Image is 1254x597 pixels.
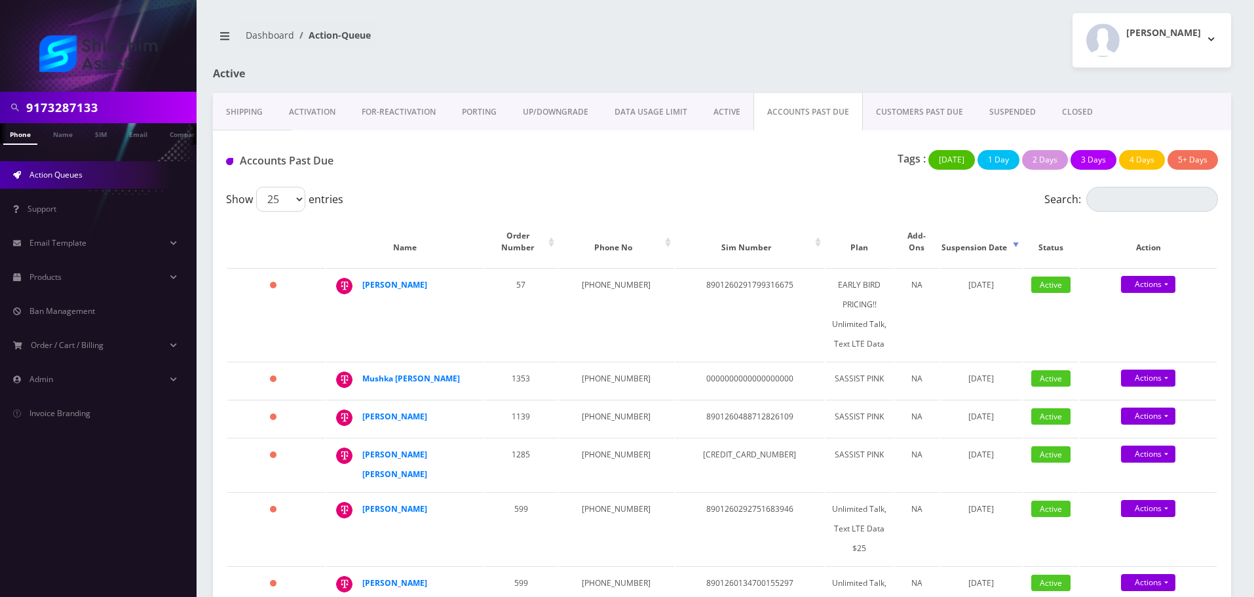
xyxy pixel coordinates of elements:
th: Order Number: activate to sort column ascending [484,217,558,267]
a: CLOSED [1049,93,1106,131]
a: Company [163,123,207,144]
span: Active [1031,370,1071,387]
td: Unlimited Talk, Text LTE Data $25 [826,492,894,565]
td: 1285 [484,438,558,491]
span: Active [1031,575,1071,591]
td: [PHONE_NUMBER] [559,492,674,565]
td: 1139 [484,400,558,436]
button: 4 Days [1119,150,1165,170]
div: NA [902,445,932,465]
td: [PHONE_NUMBER] [559,268,674,360]
td: 8901260292751683946 [675,492,824,565]
td: [DATE] [940,400,1022,436]
input: Search: [1086,187,1218,212]
div: NA [902,499,932,519]
button: [PERSON_NAME] [1073,13,1231,67]
button: 2 Days [1022,150,1068,170]
th: Plan [826,217,894,267]
span: Ban Management [29,305,95,317]
th: Status [1023,217,1078,267]
label: Search: [1044,187,1218,212]
td: 599 [484,492,558,565]
a: [PERSON_NAME] [362,577,427,588]
a: Actions [1121,500,1175,517]
th: Suspension Date [940,217,1022,267]
th: Add-Ons [895,217,939,267]
input: Search in Company [26,95,193,120]
a: Mushka [PERSON_NAME] [362,373,460,384]
button: 1 Day [978,150,1019,170]
div: NA [902,369,932,389]
td: SASSIST PINK [826,400,894,436]
span: Email Template [29,237,86,248]
a: ACTIVE [700,93,753,131]
td: [PHONE_NUMBER] [559,362,674,398]
button: [DATE] [928,150,975,170]
select: Showentries [256,187,305,212]
a: [PERSON_NAME] [362,411,427,422]
a: Name [47,123,79,144]
span: Active [1031,446,1071,463]
td: EARLY BIRD PRICING!! Unlimited Talk, Text LTE Data [826,268,894,360]
td: SASSIST PINK [826,362,894,398]
a: Actions [1121,370,1175,387]
a: Actions [1121,408,1175,425]
label: Show entries [226,187,343,212]
a: [PERSON_NAME] [362,279,427,290]
span: Active [1031,277,1071,293]
span: Support [28,203,56,214]
td: 0000000000000000000 [675,362,824,398]
th: Name [326,217,483,267]
span: Action Queues [29,169,83,180]
a: Shipping [213,93,276,131]
div: NA [902,407,932,427]
span: Invoice Branding [29,408,90,419]
td: [DATE] [940,492,1022,565]
a: Phone [3,123,37,145]
th: Phone No: activate to sort column ascending [559,217,674,267]
a: CUSTOMERS PAST DUE [863,93,976,131]
span: Products [29,271,62,282]
img: Accounts Past Due [226,158,233,165]
a: Activation [276,93,349,131]
nav: breadcrumb [213,22,712,59]
a: [PERSON_NAME] [362,503,427,514]
h1: Active [213,67,539,80]
td: [DATE] [940,362,1022,398]
th: Action [1080,217,1217,267]
a: Actions [1121,446,1175,463]
a: Actions [1121,276,1175,293]
div: NA [902,275,932,295]
div: NA [902,573,932,593]
td: SASSIST PINK [826,438,894,491]
span: Active [1031,408,1071,425]
th: Sim Number: activate to sort column ascending [675,217,824,267]
h1: Accounts Past Due [226,155,544,167]
td: [PHONE_NUMBER] [559,438,674,491]
p: Tags : [898,151,926,166]
td: [PHONE_NUMBER] [559,400,674,436]
img: Shluchim Assist [39,35,157,72]
a: Dashboard [246,29,294,41]
td: 1353 [484,362,558,398]
h2: [PERSON_NAME] [1126,28,1201,39]
span: Order / Cart / Billing [31,339,104,351]
span: Admin [29,374,53,385]
td: 57 [484,268,558,360]
a: UP/DOWNGRADE [510,93,601,131]
td: 8901260488712826109 [675,400,824,436]
a: SIM [88,123,113,144]
a: PORTING [449,93,510,131]
td: [DATE] [940,438,1022,491]
a: FOR-REActivation [349,93,449,131]
a: [PERSON_NAME] [PERSON_NAME] [362,449,427,480]
a: SUSPENDED [976,93,1049,131]
td: 8901260291799316675 [675,268,824,360]
span: Active [1031,501,1071,517]
a: Email [123,123,154,144]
